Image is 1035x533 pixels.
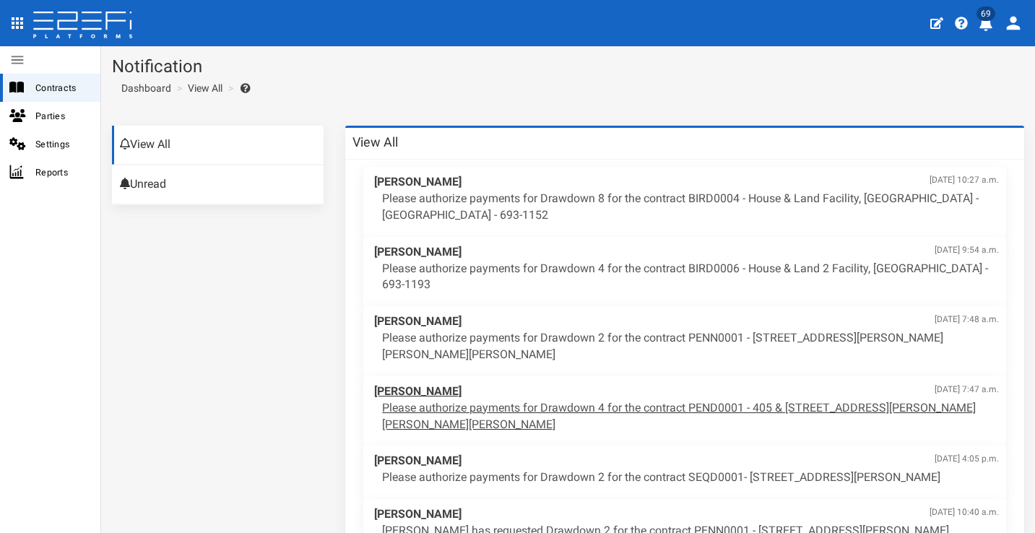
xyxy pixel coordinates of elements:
span: Settings [35,136,89,152]
h1: Notification [112,57,1024,76]
span: [DATE] 7:47 a.m. [935,383,999,396]
span: [DATE] 10:27 a.m. [930,174,999,186]
span: [DATE] 7:48 a.m. [935,313,999,326]
a: Dashboard [116,81,171,95]
span: [DATE] 4:05 p.m. [935,453,999,465]
a: [PERSON_NAME][DATE] 10:27 a.m. Please authorize payments for Drawdown 8 for the contract BIRD0004... [363,167,1006,237]
a: View All [188,81,222,95]
span: Parties [35,108,89,124]
p: Please authorize payments for Drawdown 2 for the contract PENN0001 - [STREET_ADDRESS][PERSON_NAME... [382,330,999,363]
h3: View All [352,136,398,149]
span: [PERSON_NAME] [374,383,999,400]
p: Please authorize payments for Drawdown 4 for the contract BIRD0006 - House & Land 2 Facility, [GE... [382,261,999,294]
a: [PERSON_NAME][DATE] 7:48 a.m. Please authorize payments for Drawdown 2 for the contract PENN0001 ... [363,306,1006,376]
p: Please authorize payments for Drawdown 4 for the contract PEND0001 - 405 & [STREET_ADDRESS][PERSO... [382,400,999,433]
span: Contracts [35,79,89,96]
span: Dashboard [116,82,171,94]
p: Please authorize payments for Drawdown 8 for the contract BIRD0004 - House & Land Facility, [GEOG... [382,191,999,224]
a: [PERSON_NAME][DATE] 4:05 p.m. Please authorize payments for Drawdown 2 for the contract SEQD0001-... [363,446,1006,499]
a: [PERSON_NAME][DATE] 7:47 a.m. Please authorize payments for Drawdown 4 for the contract PEND0001 ... [363,376,1006,446]
span: [PERSON_NAME] [374,313,999,330]
a: [PERSON_NAME][DATE] 9:54 a.m. Please authorize payments for Drawdown 4 for the contract BIRD0006 ... [363,237,1006,307]
span: [PERSON_NAME] [374,506,999,523]
span: [DATE] 9:54 a.m. [935,244,999,256]
p: Please authorize payments for Drawdown 2 for the contract SEQD0001- [STREET_ADDRESS][PERSON_NAME] [382,469,999,486]
a: Unread [112,165,324,204]
span: [PERSON_NAME] [374,453,999,469]
span: [PERSON_NAME] [374,244,999,261]
span: Reports [35,164,89,181]
span: [PERSON_NAME] [374,174,999,191]
span: [DATE] 10:40 a.m. [930,506,999,519]
a: View All [112,126,324,165]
